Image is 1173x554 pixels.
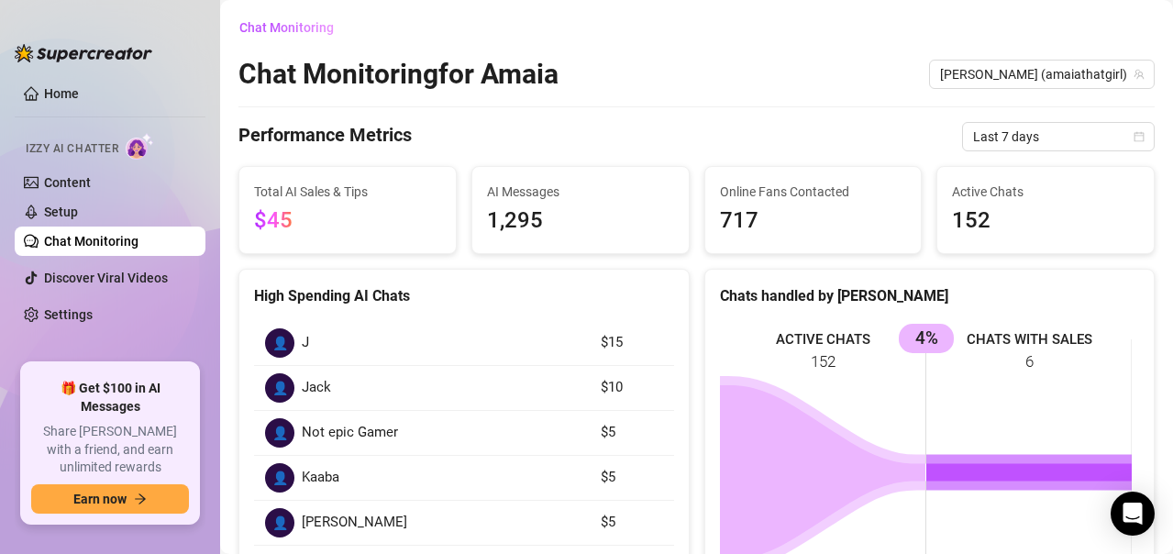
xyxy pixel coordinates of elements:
[44,86,79,101] a: Home
[720,182,907,202] span: Online Fans Contacted
[265,328,294,358] div: 👤
[952,182,1139,202] span: Active Chats
[239,20,334,35] span: Chat Monitoring
[302,467,339,489] span: Kaaba
[487,182,674,202] span: AI Messages
[44,175,91,190] a: Content
[134,493,147,505] span: arrow-right
[44,205,78,219] a: Setup
[720,204,907,238] span: 717
[254,207,293,233] span: $45
[26,140,118,158] span: Izzy AI Chatter
[1134,131,1145,142] span: calendar
[302,422,398,444] span: Not epic Gamer
[601,467,663,489] article: $5
[302,332,309,354] span: J
[44,234,138,249] a: Chat Monitoring
[126,133,154,160] img: AI Chatter
[601,422,663,444] article: $5
[265,508,294,537] div: 👤
[265,418,294,448] div: 👤
[31,380,189,415] span: 🎁 Get $100 in AI Messages
[254,182,441,202] span: Total AI Sales & Tips
[238,13,349,42] button: Chat Monitoring
[601,332,663,354] article: $15
[1134,69,1145,80] span: team
[720,284,1140,307] div: Chats handled by [PERSON_NAME]
[601,377,663,399] article: $10
[31,423,189,477] span: Share [PERSON_NAME] with a friend, and earn unlimited rewards
[15,44,152,62] img: logo-BBDzfeDw.svg
[265,373,294,403] div: 👤
[487,204,674,238] span: 1,295
[940,61,1144,88] span: Amaia (amaiathatgirl)
[44,307,93,322] a: Settings
[238,57,559,92] h2: Chat Monitoring for Amaia
[31,484,189,514] button: Earn nowarrow-right
[254,284,674,307] div: High Spending AI Chats
[302,512,407,534] span: [PERSON_NAME]
[73,492,127,506] span: Earn now
[44,271,168,285] a: Discover Viral Videos
[265,463,294,493] div: 👤
[952,204,1139,238] span: 152
[238,122,412,151] h4: Performance Metrics
[1111,492,1155,536] div: Open Intercom Messenger
[973,123,1144,150] span: Last 7 days
[302,377,331,399] span: Jack
[601,512,663,534] article: $5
